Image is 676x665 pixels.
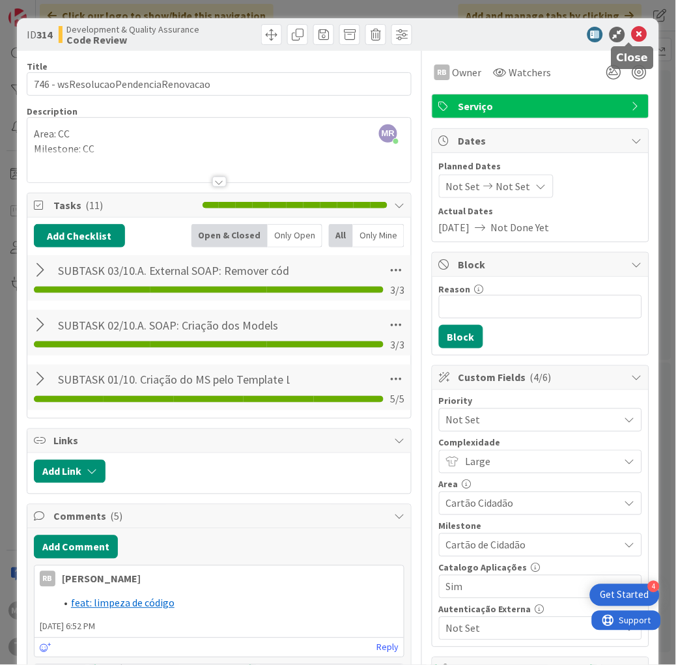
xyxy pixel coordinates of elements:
span: Not Set [446,178,481,194]
div: Only Mine [353,224,404,248]
div: Complexidade [439,438,642,447]
span: ID [27,27,52,42]
span: 5 / 5 [390,391,404,407]
span: Not Done Yet [491,219,550,235]
span: ( 5 ) [110,510,122,523]
span: Tasks [53,197,196,213]
div: Get Started [600,589,649,602]
span: Cartão Cidadão [446,494,613,513]
button: Block [439,325,483,348]
div: Catalogo Aplicações [439,563,642,573]
span: [DATE] 6:52 PM [35,620,404,634]
span: Dates [458,133,625,149]
div: Area [439,480,642,489]
span: Not Set [446,411,613,429]
span: ( 4/6 ) [530,371,552,384]
span: Links [53,433,387,449]
span: Not Set [496,178,531,194]
div: RB [434,64,450,80]
span: Cartão de Cidadão [446,536,613,554]
span: 3 / 3 [390,337,404,352]
div: Milestone [439,522,642,531]
span: Comments [53,509,387,524]
span: Support [27,2,59,18]
span: Planned Dates [439,160,642,173]
b: Code Review [66,35,199,45]
div: Only Open [268,224,322,248]
span: Block [458,257,625,272]
button: Add Link [34,460,106,483]
a: feat: limpeza de código [71,597,175,610]
span: 3 / 3 [390,282,404,298]
span: Not Set [446,619,613,638]
span: Serviço [458,98,625,114]
input: Add Checklist... [53,259,294,282]
span: Large [466,453,613,471]
div: 4 [648,581,660,593]
div: [PERSON_NAME] [62,571,141,587]
input: type card name here... [27,72,412,96]
span: Development & Quality Assurance [66,24,199,35]
div: Open Get Started checklist, remaining modules: 4 [590,584,660,606]
span: ( 11 ) [85,199,103,212]
span: Sim [446,578,613,596]
div: RB [40,571,55,587]
button: Add Comment [34,535,118,559]
span: MR [379,124,397,143]
button: Add Checklist [34,224,125,248]
span: Watchers [509,64,552,80]
b: 314 [36,28,52,41]
a: Reply [376,640,399,656]
p: Area: CC [34,126,404,141]
span: Description [27,106,77,117]
label: Title [27,61,48,72]
span: [DATE] [439,219,470,235]
input: Add Checklist... [53,368,294,391]
p: Milestone: CC [34,141,404,156]
div: Priority [439,397,642,406]
span: Custom Fields [458,370,625,386]
div: All [329,224,353,248]
div: Open & Closed [191,224,268,248]
div: Autenticação Externa [439,605,642,614]
h5: Close [617,51,649,64]
span: Owner [453,64,482,80]
label: Reason [439,283,471,295]
input: Add Checklist... [53,313,294,337]
span: Actual Dates [439,205,642,218]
